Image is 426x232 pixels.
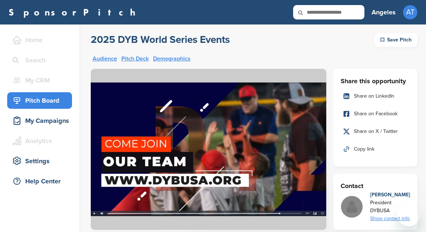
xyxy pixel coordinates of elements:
span: AT [403,5,417,19]
div: Settings [11,155,72,168]
h3: Contact [341,181,410,191]
a: Audience [93,56,117,62]
a: Pitch Board [7,92,72,109]
a: Share on LinkedIn [341,89,410,104]
div: Home [11,34,72,46]
div: [PERSON_NAME] [370,191,410,199]
div: President [370,199,410,207]
h3: Share this opportunity [341,76,410,86]
a: SponsorPitch [9,8,140,17]
a: Home [7,32,72,48]
a: Search [7,52,72,68]
div: Pitch Board [11,94,72,107]
a: Share on Facebook [341,106,410,121]
div: Help Center [11,175,72,188]
a: Demographics [153,56,190,62]
iframe: Button to launch messaging window [397,203,420,226]
a: Angeles [372,4,396,20]
div: My Campaigns [11,114,72,127]
a: Settings [7,153,72,169]
a: Copy link [341,142,410,157]
div: My CRM [11,74,72,87]
img: Missing [341,196,363,218]
a: Analytics [7,133,72,149]
a: My Campaigns [7,112,72,129]
span: Copy link [354,145,375,153]
h3: Angeles [372,7,396,17]
div: Save Pitch [375,33,417,47]
a: 2025 DYB World Series Events [91,33,230,47]
a: Help Center [7,173,72,189]
img: Sponsorpitch & [91,69,326,230]
a: Pitch Deck [121,56,149,62]
h2: 2025 DYB World Series Events [91,33,230,46]
div: Analytics [11,134,72,147]
span: Share on X / Twitter [354,128,398,135]
a: My CRM [7,72,72,89]
a: Share on X / Twitter [341,124,410,139]
span: Share on Facebook [354,110,398,118]
span: Share on LinkedIn [354,92,394,100]
div: Search [11,54,72,67]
